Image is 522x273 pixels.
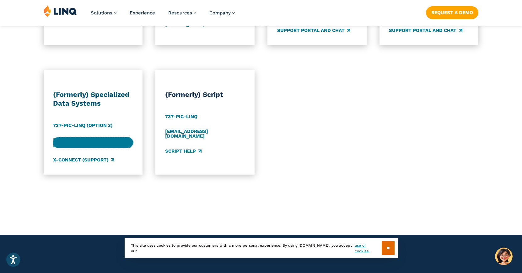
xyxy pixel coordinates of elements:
span: Solutions [91,10,112,16]
a: [EMAIL_ADDRESS][DOMAIN_NAME] [165,129,245,139]
a: X-Connect (Support) [53,156,114,163]
a: 737-PIC-LINQ [165,113,197,120]
a: Resources [168,10,196,16]
a: [EMAIL_ADDRESS][DOMAIN_NAME] [53,137,133,148]
a: Script Help [165,148,202,155]
nav: Primary Navigation [91,5,235,26]
a: Support Portal and Chat [277,27,350,34]
a: Experience [130,10,155,16]
a: Support Portal and Chat [389,27,462,34]
a: Solutions [91,10,116,16]
span: Company [209,10,231,16]
span: Resources [168,10,192,16]
a: use of cookies. [355,243,381,254]
a: Request a Demo [426,6,478,19]
a: Company [209,10,235,16]
img: LINQ | K‑12 Software [44,5,77,17]
div: This site uses cookies to provide our customers with a more personal experience. By using [DOMAIN... [125,238,398,258]
h3: (Formerly) Specialized Data Systems [53,90,133,108]
nav: Button Navigation [426,5,478,19]
a: 737-PIC-LINQ (Option 3) [53,122,113,129]
button: Hello, have a question? Let’s chat. [495,248,513,265]
h3: (Formerly) Script [165,90,245,99]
